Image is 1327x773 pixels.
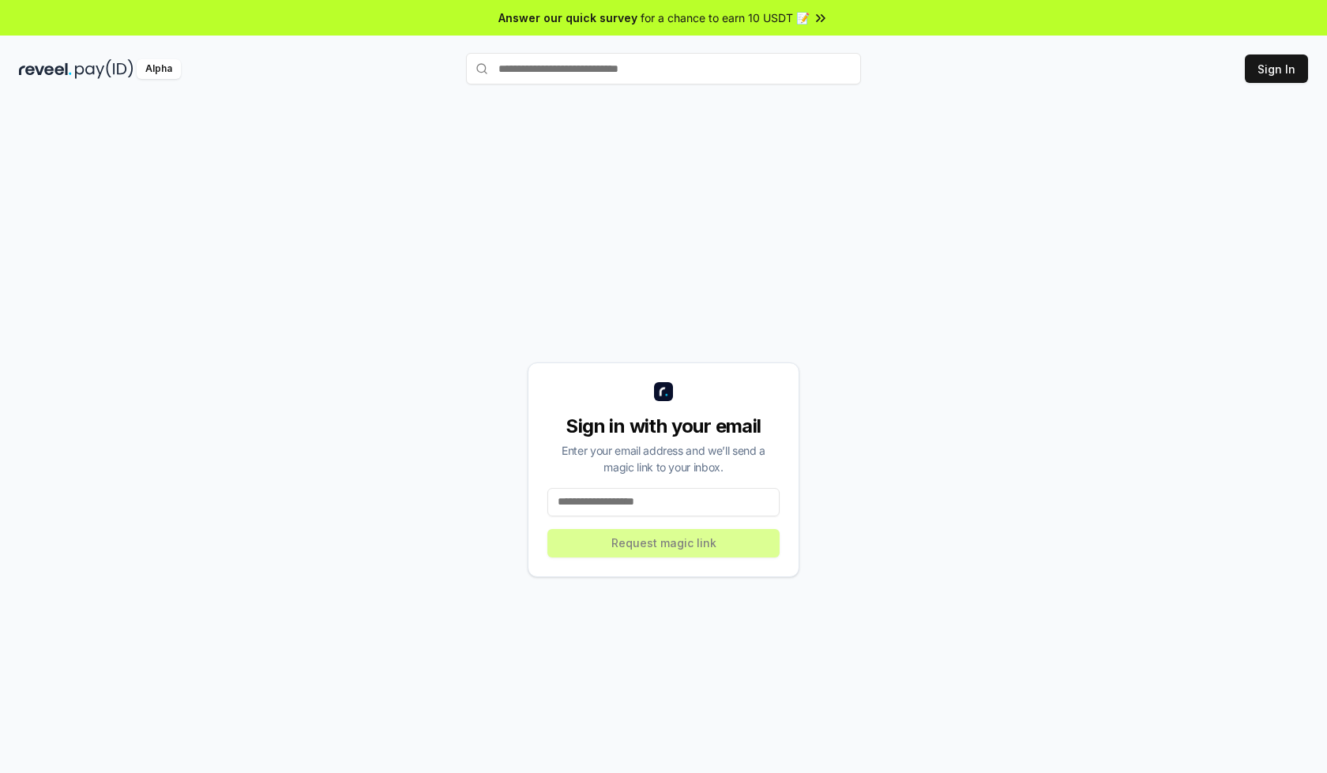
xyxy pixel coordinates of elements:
[547,414,780,439] div: Sign in with your email
[654,382,673,401] img: logo_small
[641,9,810,26] span: for a chance to earn 10 USDT 📝
[137,59,181,79] div: Alpha
[19,59,72,79] img: reveel_dark
[498,9,637,26] span: Answer our quick survey
[75,59,133,79] img: pay_id
[547,442,780,475] div: Enter your email address and we’ll send a magic link to your inbox.
[1245,54,1308,83] button: Sign In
